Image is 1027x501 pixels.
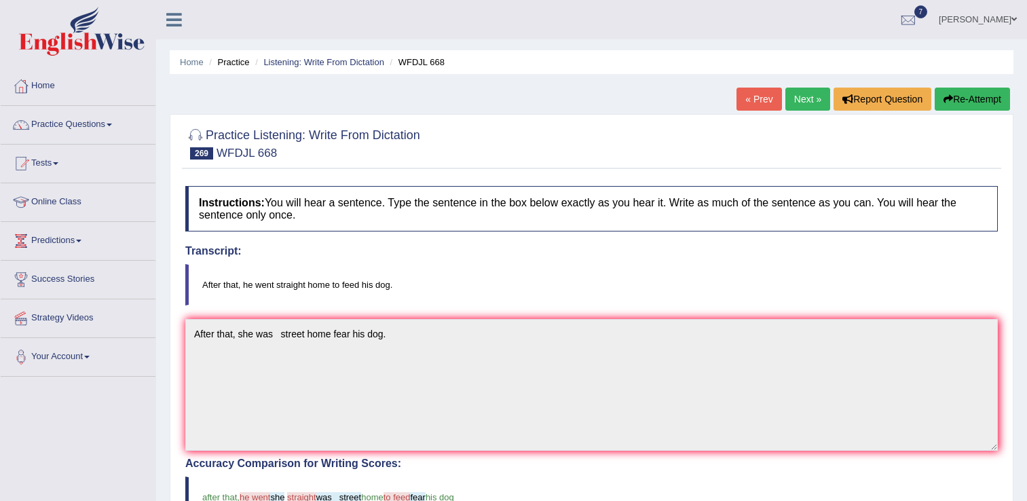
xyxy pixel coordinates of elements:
a: Online Class [1,183,155,217]
blockquote: After that, he went straight home to feed his dog. [185,264,998,305]
a: Practice Questions [1,106,155,140]
a: Tests [1,145,155,179]
a: Your Account [1,338,155,372]
button: Re-Attempt [935,88,1010,111]
a: Home [180,57,204,67]
h4: Accuracy Comparison for Writing Scores: [185,458,998,470]
h4: Transcript: [185,245,998,257]
a: Next » [785,88,830,111]
a: Predictions [1,222,155,256]
b: Instructions: [199,197,265,208]
a: Listening: Write From Dictation [263,57,384,67]
span: 7 [914,5,928,18]
li: WFDJL 668 [387,56,445,69]
h2: Practice Listening: Write From Dictation [185,126,420,160]
li: Practice [206,56,249,69]
a: Strategy Videos [1,299,155,333]
a: « Prev [736,88,781,111]
a: Success Stories [1,261,155,295]
span: 269 [190,147,213,160]
button: Report Question [834,88,931,111]
a: Home [1,67,155,101]
small: WFDJL 668 [217,147,277,160]
h4: You will hear a sentence. Type the sentence in the box below exactly as you hear it. Write as muc... [185,186,998,231]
